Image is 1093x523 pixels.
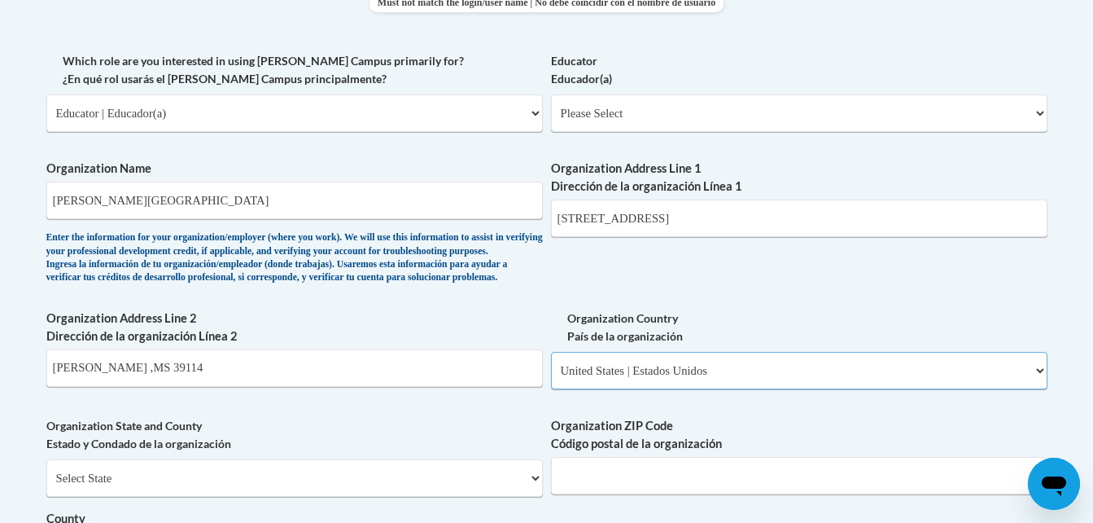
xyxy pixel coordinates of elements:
[551,310,1047,345] label: Organization Country País de la organización
[551,160,1047,196] label: Organization Address Line 1 Dirección de la organización Línea 1
[551,200,1047,237] input: Metadata input
[551,52,1047,88] label: Educator Educador(a)
[551,417,1047,453] label: Organization ZIP Code Código postal de la organización
[1028,458,1080,510] iframe: Button to launch messaging window
[46,349,543,387] input: Metadata input
[46,52,543,88] label: Which role are you interested in using [PERSON_NAME] Campus primarily for? ¿En qué rol usarás el ...
[46,160,543,178] label: Organization Name
[46,310,543,345] label: Organization Address Line 2 Dirección de la organización Línea 2
[46,231,543,285] div: Enter the information for your organization/employer (where you work). We will use this informati...
[46,417,543,453] label: Organization State and County Estado y Condado de la organización
[551,457,1047,494] input: Metadata input
[46,182,543,219] input: Metadata input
